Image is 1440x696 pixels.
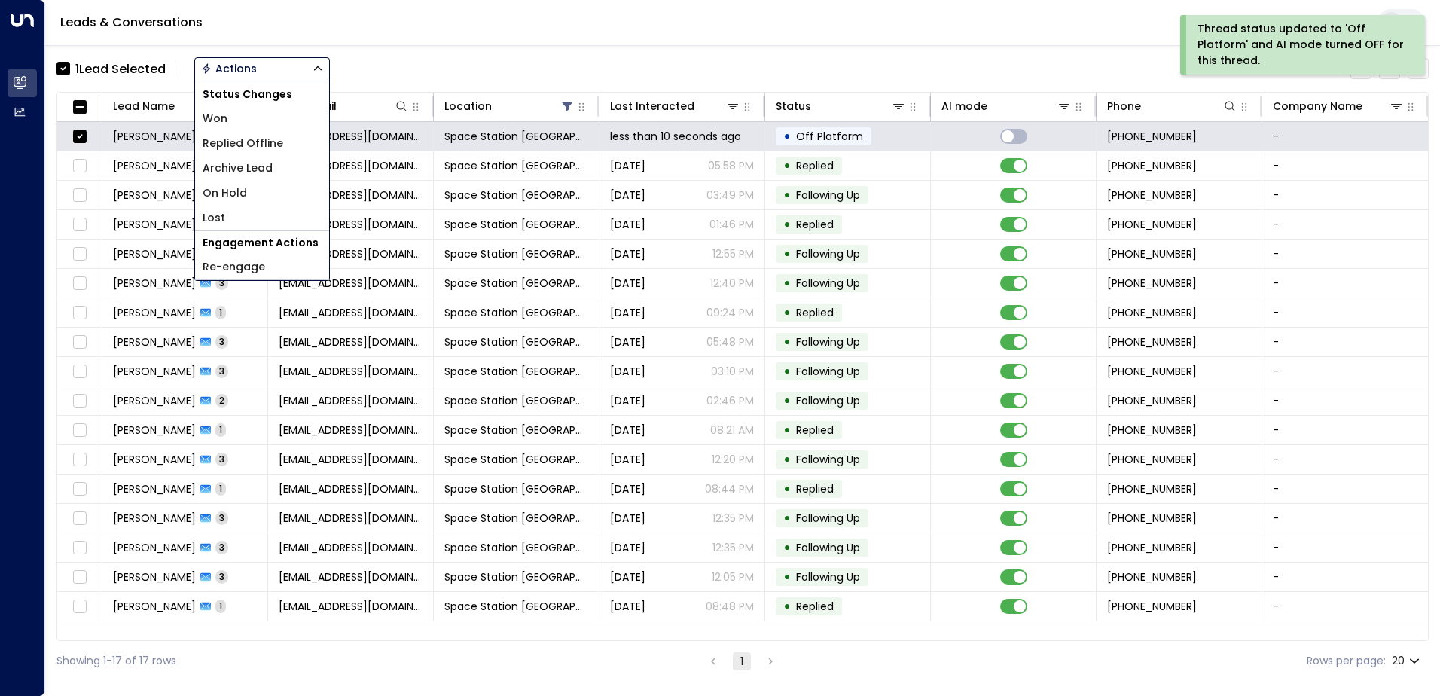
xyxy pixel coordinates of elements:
[1262,592,1428,621] td: -
[783,182,791,208] div: •
[610,599,645,614] span: Aug 30, 2025
[610,217,645,232] span: Yesterday
[113,481,196,496] span: Karen Johnson
[708,158,754,173] p: 05:58 PM
[783,300,791,325] div: •
[113,423,196,438] span: Marcus Moody
[113,188,196,203] span: Rachel Strong
[1107,423,1197,438] span: +447598604728
[1107,334,1197,350] span: +447742010817
[796,276,860,291] span: Following Up
[796,423,834,438] span: Replied
[1273,97,1404,115] div: Company Name
[444,511,588,526] span: Space Station Solihull
[1262,210,1428,239] td: -
[783,535,791,560] div: •
[279,569,423,585] span: mgittings@sky.com
[783,447,791,472] div: •
[1107,158,1197,173] span: +447487600418
[783,417,791,443] div: •
[203,210,225,226] span: Lost
[113,540,196,555] span: Danielle White
[610,276,645,291] span: Yesterday
[113,569,196,585] span: Matthew Gittings
[710,276,754,291] p: 12:40 PM
[60,14,203,31] a: Leads & Conversations
[796,246,860,261] span: Following Up
[113,334,196,350] span: Nicola Phillips
[444,246,588,261] span: Space Station Solihull
[444,129,588,144] span: Space Station Solihull
[710,423,754,438] p: 08:21 AM
[796,569,860,585] span: Following Up
[783,388,791,414] div: •
[783,124,791,149] div: •
[70,568,89,587] span: Toggle select row
[783,476,791,502] div: •
[733,652,751,670] button: page 1
[279,217,423,232] span: Katie.smith_123@yahoo.com
[941,97,1072,115] div: AI mode
[215,482,226,495] span: 1
[1107,97,1237,115] div: Phone
[1262,357,1428,386] td: -
[75,60,166,78] div: 1 Lead Selected
[1107,540,1197,555] span: +447884992754
[610,423,645,438] span: Sep 20, 2025
[215,511,228,524] span: 3
[783,505,791,531] div: •
[712,246,754,261] p: 12:55 PM
[610,481,645,496] span: Sep 18, 2025
[70,186,89,205] span: Toggle select row
[194,57,330,80] div: Button group with a nested menu
[712,452,754,467] p: 12:20 PM
[279,423,423,438] span: marcusrichardmoody86@gmail.com
[783,329,791,355] div: •
[1392,650,1423,672] div: 20
[113,276,196,291] span: Janet Michael
[113,129,196,144] span: Gary Philpotts
[444,423,588,438] span: Space Station Solihull
[215,335,228,348] span: 3
[709,217,754,232] p: 01:46 PM
[194,57,330,80] button: Actions
[706,334,754,350] p: 05:48 PM
[444,305,588,320] span: Space Station Solihull
[796,481,834,496] span: Replied
[796,129,863,144] span: Off Platform
[783,359,791,384] div: •
[796,393,860,408] span: Following Up
[203,160,273,176] span: Archive Lead
[113,452,196,467] span: Adrian Brown
[783,212,791,237] div: •
[706,305,754,320] p: 09:24 PM
[113,364,196,379] span: Sam James
[796,364,860,379] span: Following Up
[215,276,228,289] span: 3
[444,97,575,115] div: Location
[444,217,588,232] span: Space Station Solihull
[796,188,860,203] span: Following Up
[941,97,987,115] div: AI mode
[1107,364,1197,379] span: +4474237445421
[1262,298,1428,327] td: -
[610,305,645,320] span: Sep 20, 2025
[610,393,645,408] span: Sep 16, 2025
[610,511,645,526] span: Sep 18, 2025
[610,97,740,115] div: Last Interacted
[1262,563,1428,591] td: -
[1262,122,1428,151] td: -
[1107,246,1197,261] span: +447531328589
[712,569,754,585] p: 12:05 PM
[444,334,588,350] span: Space Station Solihull
[610,97,694,115] div: Last Interacted
[113,217,196,232] span: Katie Smith
[610,158,645,173] span: Yesterday
[610,364,645,379] span: Sep 20, 2025
[1107,217,1197,232] span: +447531328589
[70,157,89,176] span: Toggle select row
[279,452,423,467] span: cimasa4579@ekuali.com
[70,421,89,440] span: Toggle select row
[70,539,89,557] span: Toggle select row
[776,97,906,115] div: Status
